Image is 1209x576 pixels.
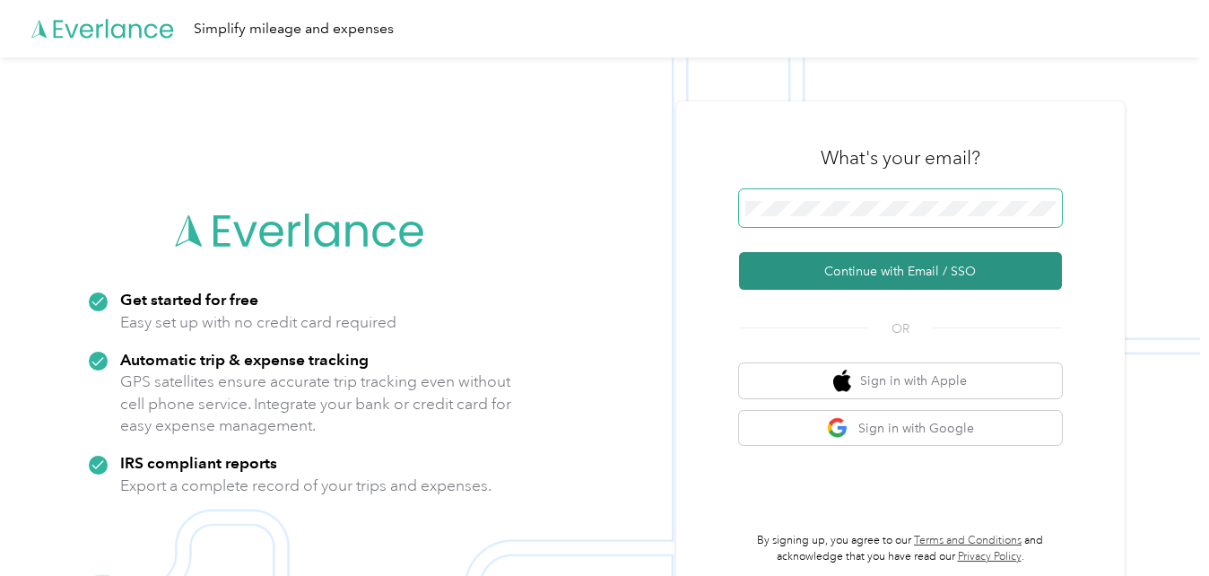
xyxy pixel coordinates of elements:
button: google logoSign in with Google [739,411,1062,446]
p: By signing up, you agree to our and acknowledge that you have read our . [739,533,1062,564]
strong: Automatic trip & expense tracking [120,350,369,369]
strong: Get started for free [120,290,258,309]
span: OR [869,319,932,338]
button: Continue with Email / SSO [739,252,1062,290]
img: google logo [827,417,849,440]
a: Terms and Conditions [914,534,1022,547]
p: Easy set up with no credit card required [120,311,396,334]
h3: What's your email? [821,145,980,170]
p: GPS satellites ensure accurate trip tracking even without cell phone service. Integrate your bank... [120,371,512,437]
strong: IRS compliant reports [120,453,277,472]
a: Privacy Policy [958,550,1022,563]
p: Export a complete record of your trips and expenses. [120,475,491,497]
div: Simplify mileage and expenses [194,18,394,40]
button: apple logoSign in with Apple [739,363,1062,398]
img: apple logo [833,370,851,392]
